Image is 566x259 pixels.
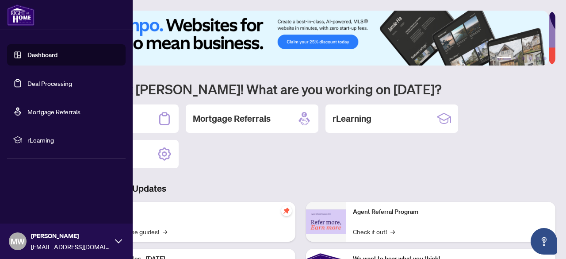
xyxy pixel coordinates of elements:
[27,79,72,87] a: Deal Processing
[353,207,548,217] p: Agent Referral Program
[46,182,555,195] h3: Brokerage & Industry Updates
[193,112,271,125] h2: Mortgage Referrals
[515,57,518,60] button: 2
[31,242,111,251] span: [EMAIL_ADDRESS][DOMAIN_NAME]
[543,57,547,60] button: 6
[497,57,511,60] button: 1
[306,209,346,234] img: Agent Referral Program
[7,4,34,26] img: logo
[353,227,395,236] a: Check it out!→
[522,57,525,60] button: 3
[281,205,292,216] span: pushpin
[31,231,111,241] span: [PERSON_NAME]
[529,57,532,60] button: 4
[27,135,119,145] span: rLearning
[46,81,555,97] h1: Welcome back [PERSON_NAME]! What are you working on [DATE]?
[333,112,371,125] h2: rLearning
[46,11,549,66] img: Slide 0
[531,228,557,255] button: Open asap
[390,227,395,236] span: →
[27,51,57,59] a: Dashboard
[93,207,288,217] p: Self-Help
[536,57,539,60] button: 5
[11,235,25,247] span: MW
[27,108,80,116] a: Mortgage Referrals
[163,227,167,236] span: →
